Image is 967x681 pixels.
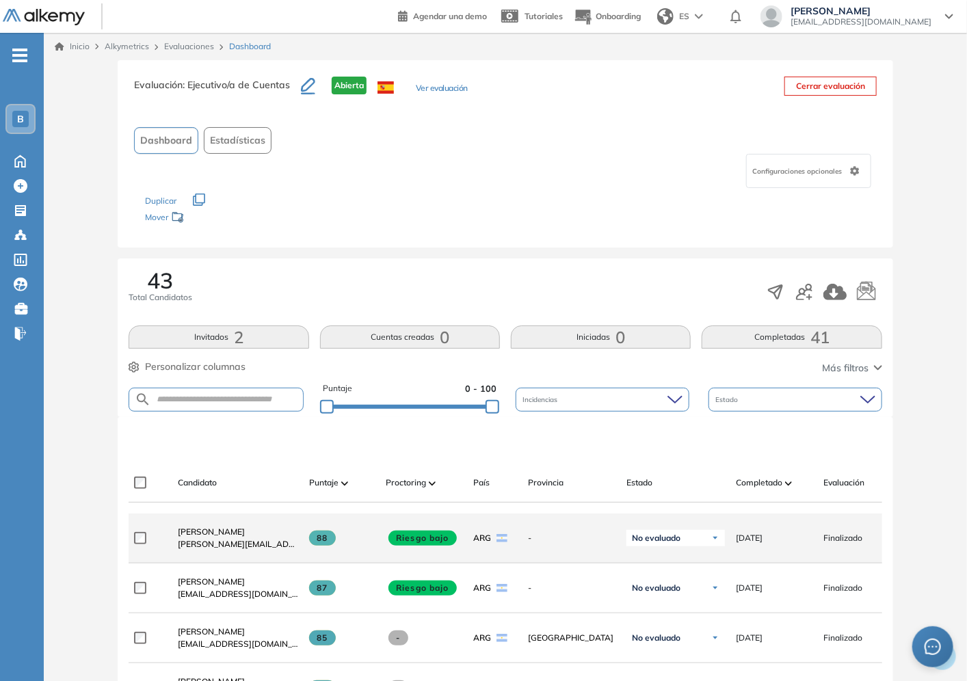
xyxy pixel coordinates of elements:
span: ARG [473,582,491,594]
span: 88 [309,531,336,546]
span: Personalizar columnas [145,360,246,374]
span: [GEOGRAPHIC_DATA] [528,632,615,644]
span: [PERSON_NAME] [178,526,245,537]
span: [PERSON_NAME] [178,576,245,587]
img: ESP [377,81,394,94]
span: ARG [473,532,491,544]
span: Provincia [528,477,564,489]
span: ARG [473,632,491,644]
img: ARG [496,634,507,642]
span: Configuraciones opcionales [752,166,845,176]
img: arrow [695,14,703,19]
span: Tutoriales [525,11,563,21]
span: : Ejecutivo/a de Cuentas [183,79,290,91]
span: Evaluación [823,477,864,489]
span: [DATE] [736,632,763,644]
button: Dashboard [134,127,198,154]
span: - [528,582,615,594]
span: Dashboard [229,40,271,53]
div: Estado [708,388,882,412]
button: Cerrar evaluación [784,77,877,96]
span: Riesgo bajo [388,531,457,546]
span: [PERSON_NAME][EMAIL_ADDRESS][PERSON_NAME][DOMAIN_NAME] [178,538,298,550]
span: Agendar una demo [413,11,487,21]
div: Configuraciones opcionales [746,154,871,188]
span: Proctoring [386,477,426,489]
img: ARG [496,584,507,592]
span: Abierta [332,77,367,94]
span: [PERSON_NAME] [178,626,245,637]
span: 85 [309,630,336,645]
span: 43 [148,269,174,291]
img: SEARCH_ALT [135,391,151,408]
span: [EMAIL_ADDRESS][DOMAIN_NAME] [791,16,931,27]
span: Finalizado [823,582,862,594]
span: [DATE] [736,532,763,544]
h3: Evaluación [134,77,301,105]
span: ES [679,10,689,23]
img: Ícono de flecha [711,634,719,642]
button: Iniciadas0 [511,325,691,349]
span: [EMAIL_ADDRESS][DOMAIN_NAME] [178,638,298,650]
button: Onboarding [574,2,641,31]
span: message [925,639,941,655]
span: Más filtros [822,361,869,375]
span: 87 [309,580,336,596]
span: Completado [736,477,782,489]
a: [PERSON_NAME] [178,526,298,538]
span: Onboarding [596,11,641,21]
span: Incidencias [522,395,560,405]
span: Finalizado [823,532,862,544]
span: Estadísticas [210,133,265,148]
img: [missing "en.ARROW_ALT" translation] [341,481,348,485]
span: Duplicar [145,196,176,206]
span: Alkymetrics [105,41,149,51]
div: Mover [145,206,282,231]
button: Ver evaluación [416,82,468,96]
span: Estado [626,477,652,489]
span: Riesgo bajo [388,580,457,596]
img: Logo [3,9,85,26]
button: Personalizar columnas [129,360,246,374]
span: - [388,630,408,645]
i: - [12,54,27,57]
img: [missing "en.ARROW_ALT" translation] [429,481,436,485]
span: Total Candidatos [129,291,192,304]
span: Puntaje [309,477,339,489]
span: Finalizado [823,632,862,644]
button: Estadísticas [204,127,271,154]
button: Cuentas creadas0 [320,325,500,349]
span: [PERSON_NAME] [791,5,931,16]
img: world [657,8,674,25]
button: Más filtros [822,361,882,375]
span: País [473,477,490,489]
a: [PERSON_NAME] [178,626,298,638]
div: Incidencias [516,388,689,412]
a: Agendar una demo [398,7,487,23]
span: [DATE] [736,582,763,594]
span: Estado [715,395,741,405]
span: Dashboard [140,133,192,148]
img: Ícono de flecha [711,584,719,592]
span: No evaluado [632,583,680,593]
span: Candidato [178,477,217,489]
a: Inicio [55,40,90,53]
span: No evaluado [632,533,680,544]
span: 0 - 100 [465,382,496,395]
span: - [528,532,615,544]
a: Evaluaciones [164,41,214,51]
img: ARG [496,534,507,542]
span: [EMAIL_ADDRESS][DOMAIN_NAME] [178,588,298,600]
span: Puntaje [323,382,352,395]
button: Completadas41 [702,325,882,349]
img: [missing "en.ARROW_ALT" translation] [785,481,792,485]
img: Ícono de flecha [711,534,719,542]
button: Invitados2 [129,325,308,349]
span: No evaluado [632,632,680,643]
a: [PERSON_NAME] [178,576,298,588]
span: B [17,113,24,124]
